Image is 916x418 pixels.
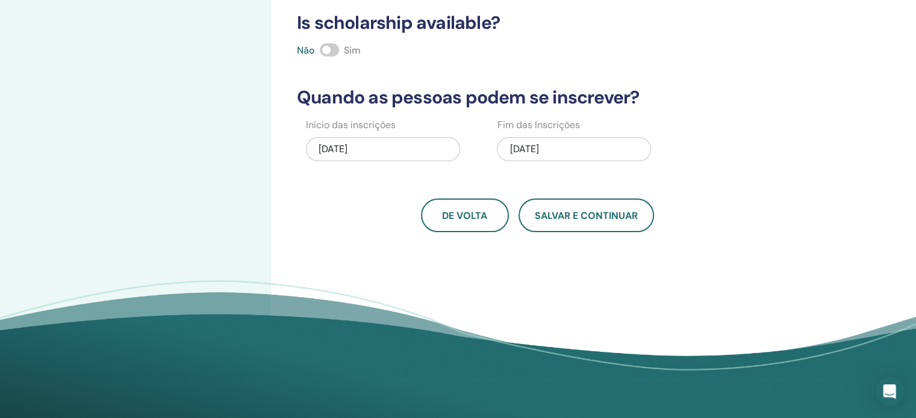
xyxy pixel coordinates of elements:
label: Fim das Inscrições [497,118,579,132]
button: Salvar e continuar [519,198,654,232]
div: [DATE] [497,137,651,161]
div: [DATE] [306,137,460,161]
label: Início das inscrições [306,118,396,132]
span: Não [297,44,315,57]
h3: Is scholarship available? [290,12,785,34]
button: De volta [421,198,509,232]
div: Open Intercom Messenger [875,377,904,406]
h3: Quando as pessoas podem se inscrever? [290,87,785,108]
span: Salvar e continuar [535,209,638,222]
span: Sim [344,44,361,57]
span: De volta [442,209,487,222]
